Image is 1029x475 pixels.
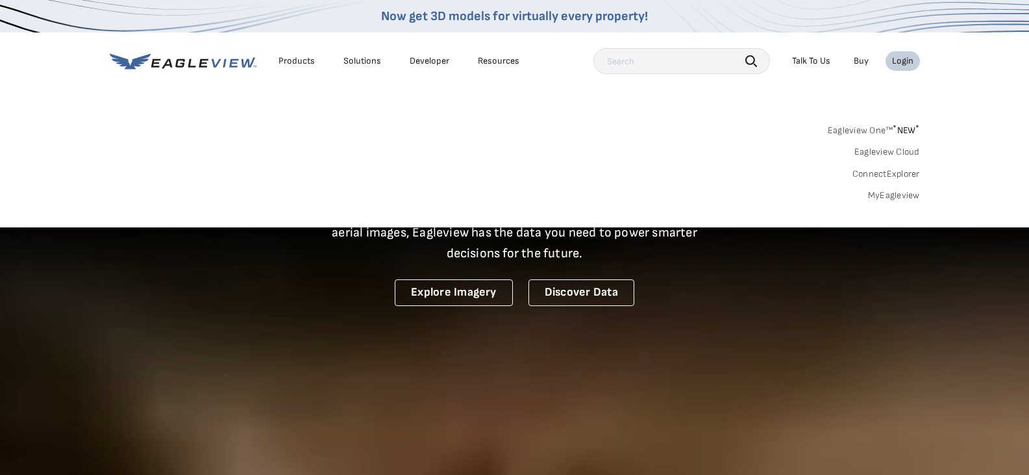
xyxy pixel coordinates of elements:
a: Eagleview Cloud [854,146,920,158]
a: ConnectExplorer [852,168,920,180]
span: NEW [893,125,919,136]
div: Login [892,55,913,67]
a: Discover Data [528,279,634,306]
div: Resources [478,55,519,67]
a: Developer [410,55,449,67]
a: Explore Imagery [395,279,513,306]
a: Eagleview One™*NEW* [828,121,920,136]
p: A new era starts here. Built on more than 3.5 billion high-resolution aerial images, Eagleview ha... [316,201,713,264]
div: Products [279,55,315,67]
a: MyEagleview [868,190,920,201]
a: Buy [854,55,869,67]
div: Talk To Us [792,55,830,67]
a: Now get 3D models for virtually every property! [381,8,648,24]
div: Solutions [343,55,381,67]
input: Search [593,48,770,74]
